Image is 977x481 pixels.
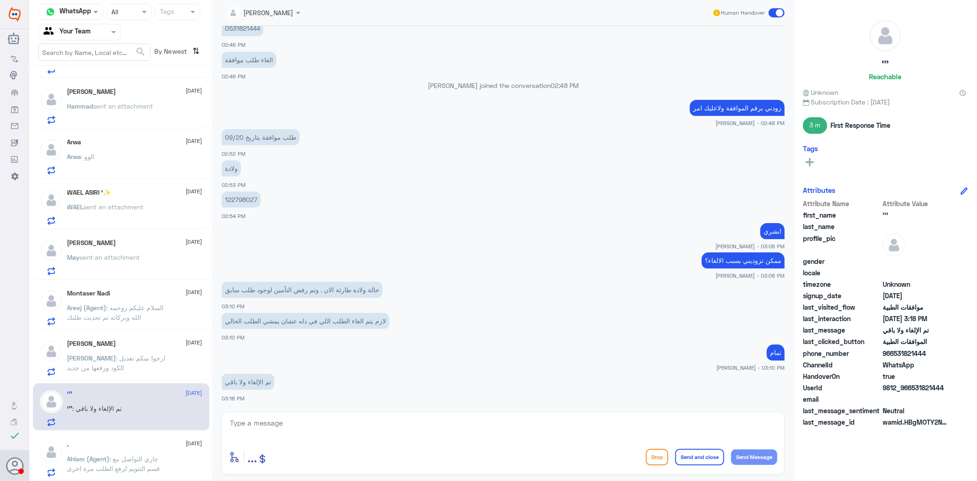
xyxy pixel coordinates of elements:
span: Attribute Name [803,199,881,208]
i: check [9,430,20,441]
img: defaultAdmin.png [40,290,63,312]
span: first_name [803,210,881,220]
span: wamid.HBgMOTY2NTMxODIxNDQ0FQIAEhgUM0EzRUYxQzFDNTQxODcyMDAyMzIA [883,417,949,427]
p: 24/9/2025, 2:48 PM [690,100,785,116]
span: : السلام عليكم روحمه الله وبركاته تم تحديث طلبك [67,304,164,321]
span: phone_number [803,349,881,358]
h6: Tags [803,144,818,153]
span: 0 [883,406,949,415]
span: last_message_id [803,417,881,427]
span: May [67,253,80,261]
h5: Abdullah Faisal [67,340,116,348]
span: 2025-09-24T11:44:32.974Z [883,291,949,301]
span: 02:46 PM [222,73,246,79]
p: 24/9/2025, 2:54 PM [222,191,261,208]
p: 24/9/2025, 3:10 PM [222,282,382,298]
span: WAEL [67,203,84,211]
p: 24/9/2025, 3:10 PM [767,344,785,361]
span: true [883,372,949,381]
img: defaultAdmin.png [40,390,63,413]
span: : تم الإلغاء ولا باقي [73,404,122,412]
h5: Montaser Nadi [67,290,110,297]
h6: Reachable [869,72,902,81]
img: Widebot Logo [9,7,21,22]
span: [PERSON_NAME] - 02:48 PM [715,119,785,127]
span: Unknown [883,279,949,289]
span: Subscription Date : [DATE] [803,97,968,107]
span: الموافقات الطبية [883,337,949,346]
span: [DATE] [186,137,202,145]
span: last_name [803,222,881,231]
span: sent an attachment [80,253,140,261]
span: ChannelId [803,360,881,370]
span: 02:46 PM [222,42,246,48]
span: ‘’’ [883,210,949,220]
img: whatsapp.png [44,5,57,19]
span: موافقات الطبية [883,302,949,312]
p: [PERSON_NAME] joined the conversation [222,81,785,90]
p: 24/9/2025, 3:10 PM [222,313,389,329]
img: defaultAdmin.png [40,441,63,464]
h5: . [67,441,69,448]
img: defaultAdmin.png [40,340,63,363]
span: 2 [883,360,949,370]
span: [DATE] [186,288,202,296]
span: Ahlam (Agent) [67,455,110,463]
button: search [135,44,146,60]
span: signup_date [803,291,881,301]
span: : ارجوا منكم تعديل الكود ورفعها من جديد [67,354,166,372]
div: Tags [158,6,175,18]
span: last_visited_flow [803,302,881,312]
span: last_interaction [803,314,881,323]
span: 9812_966531821444 [883,383,949,393]
span: Areej (Agent) [67,304,107,312]
span: Arwa [67,153,82,160]
button: Send Message [731,449,777,465]
img: defaultAdmin.png [870,20,901,51]
span: profile_pic [803,234,881,255]
img: yourTeam.svg [44,25,57,39]
button: Drop [646,449,668,465]
span: Human Handover [721,9,765,17]
span: 2025-09-24T12:18:38.396Z [883,314,949,323]
h5: May Aleisa [67,239,116,247]
span: last_message_sentiment [803,406,881,415]
p: 24/9/2025, 2:46 PM [222,52,276,68]
p: 24/9/2025, 3:18 PM [222,374,274,390]
span: 02:52 PM [222,151,246,157]
span: gender [803,257,881,266]
h6: Attributes [803,186,835,194]
h5: ‘’’ [67,390,73,398]
span: [PERSON_NAME] - 03:10 PM [716,364,785,372]
button: ... [247,447,257,467]
span: [PERSON_NAME] - 03:08 PM [715,242,785,250]
span: null [883,394,949,404]
span: [DATE] [186,439,202,448]
span: [DATE] [186,339,202,347]
input: Search by Name, Local etc… [39,44,150,60]
p: 24/9/2025, 3:08 PM [702,252,785,268]
img: defaultAdmin.png [883,234,906,257]
h5: ‘’’ [882,59,889,69]
span: sent an attachment [84,203,144,211]
img: defaultAdmin.png [40,138,63,161]
span: null [883,268,949,278]
span: null [883,257,949,266]
span: last_message [803,325,881,335]
span: 966531821444 [883,349,949,358]
span: 02:53 PM [222,182,246,188]
p: 24/9/2025, 3:08 PM [760,223,785,239]
span: 02:48 PM [551,82,579,89]
span: [DATE] [186,238,202,246]
h5: Hammad Alsanad [67,88,116,96]
p: 24/9/2025, 2:53 PM [222,160,241,176]
span: HandoverOn [803,372,881,381]
img: defaultAdmin.png [40,239,63,262]
span: Unknown [803,87,839,97]
span: sent an attachment [93,102,153,110]
span: [PERSON_NAME] - 03:08 PM [715,272,785,279]
span: last_clicked_button [803,337,881,346]
span: ‘’’ [67,404,73,412]
span: UserId [803,383,881,393]
span: 3 m [803,117,827,134]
